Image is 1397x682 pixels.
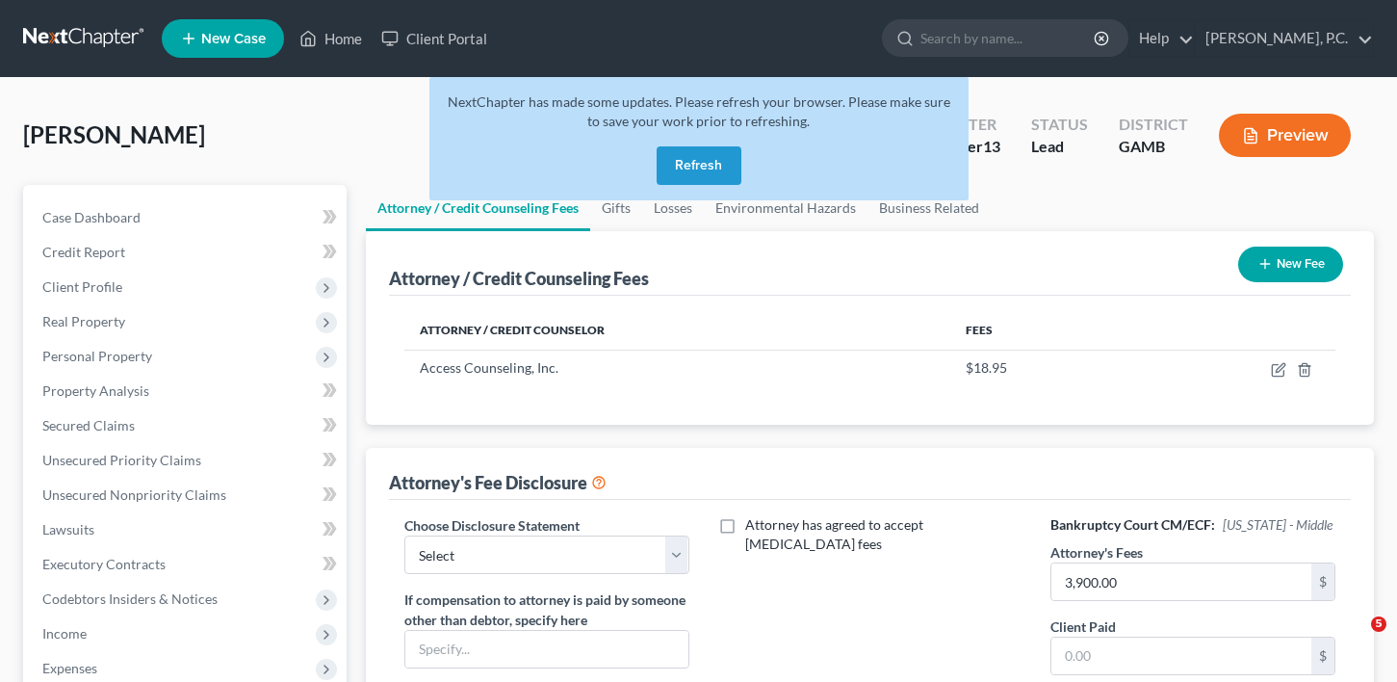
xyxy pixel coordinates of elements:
[1031,136,1088,158] div: Lead
[1051,564,1311,600] input: 0.00
[966,323,993,337] span: Fees
[983,137,1000,155] span: 13
[372,21,497,56] a: Client Portal
[42,209,141,225] span: Case Dashboard
[201,32,266,46] span: New Case
[42,625,87,642] span: Income
[42,486,226,503] span: Unsecured Nonpriority Claims
[1332,616,1378,663] iframe: Intercom live chat
[42,417,135,433] span: Secured Claims
[42,348,152,364] span: Personal Property
[1238,247,1343,282] button: New Fee
[745,516,923,552] span: Attorney has agreed to accept [MEDICAL_DATA] fees
[1311,564,1334,600] div: $
[1311,638,1334,674] div: $
[27,478,347,512] a: Unsecured Nonpriority Claims
[1371,616,1386,632] span: 5
[1050,542,1143,563] label: Attorney's Fees
[42,660,97,676] span: Expenses
[420,359,558,376] span: Access Counseling, Inc.
[420,323,605,337] span: Attorney / Credit Counselor
[42,521,94,538] span: Lawsuits
[23,120,205,148] span: [PERSON_NAME]
[42,382,149,399] span: Property Analysis
[1196,21,1373,56] a: [PERSON_NAME], P.C.
[1031,114,1088,136] div: Status
[1119,136,1188,158] div: GAMB
[27,200,347,235] a: Case Dashboard
[27,443,347,478] a: Unsecured Priority Claims
[366,185,590,231] a: Attorney / Credit Counseling Fees
[920,20,1097,56] input: Search by name...
[42,556,166,572] span: Executory Contracts
[1219,114,1351,157] button: Preview
[42,452,201,468] span: Unsecured Priority Claims
[27,547,347,582] a: Executory Contracts
[1050,515,1335,535] h6: Bankruptcy Court CM/ECF:
[290,21,372,56] a: Home
[42,313,125,329] span: Real Property
[1223,516,1332,533] span: [US_STATE] - Middle
[966,359,1007,376] span: $18.95
[1129,21,1194,56] a: Help
[42,590,218,607] span: Codebtors Insiders & Notices
[389,471,607,494] div: Attorney's Fee Disclosure
[389,267,649,290] div: Attorney / Credit Counseling Fees
[42,278,122,295] span: Client Profile
[42,244,125,260] span: Credit Report
[404,590,689,630] label: If compensation to attorney is paid by someone other than debtor, specify here
[448,93,950,129] span: NextChapter has made some updates. Please refresh your browser. Please make sure to save your wor...
[27,235,347,270] a: Credit Report
[27,374,347,408] a: Property Analysis
[657,146,741,185] button: Refresh
[1050,616,1116,637] label: Client Paid
[1119,114,1188,136] div: District
[27,512,347,547] a: Lawsuits
[404,515,580,536] label: Choose Disclosure Statement
[405,631,688,668] input: Specify...
[1051,638,1311,674] input: 0.00
[27,408,347,443] a: Secured Claims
